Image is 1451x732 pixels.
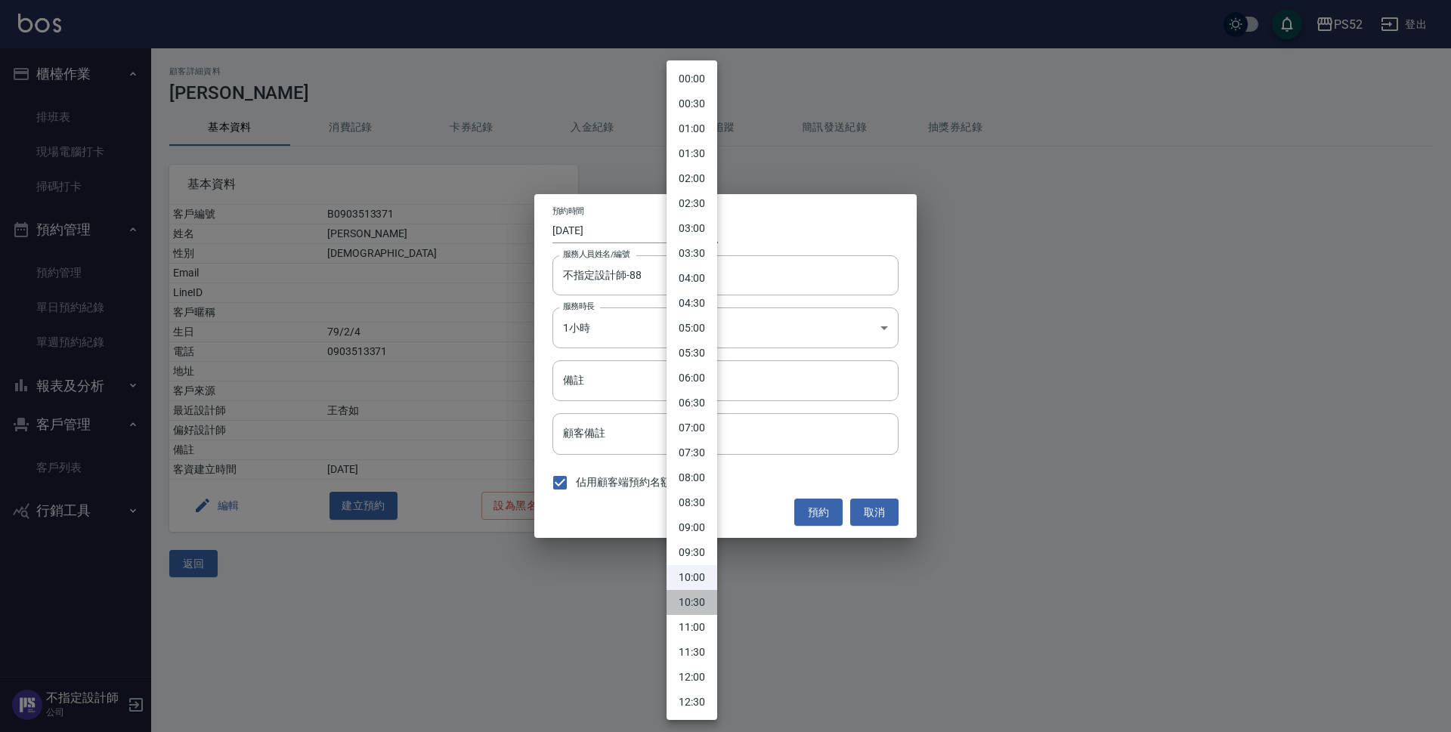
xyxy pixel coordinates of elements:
[667,590,717,615] li: 10:30
[667,141,717,166] li: 01:30
[667,465,717,490] li: 08:00
[667,291,717,316] li: 04:30
[667,266,717,291] li: 04:00
[667,116,717,141] li: 01:00
[667,191,717,216] li: 02:30
[667,540,717,565] li: 09:30
[667,640,717,665] li: 11:30
[667,440,717,465] li: 07:30
[667,66,717,91] li: 00:00
[667,515,717,540] li: 09:00
[667,366,717,391] li: 06:00
[667,490,717,515] li: 08:30
[667,565,717,590] li: 10:00
[667,316,717,341] li: 05:00
[667,341,717,366] li: 05:30
[667,391,717,415] li: 06:30
[667,91,717,116] li: 00:30
[667,665,717,690] li: 12:00
[667,216,717,241] li: 03:00
[667,615,717,640] li: 11:00
[667,241,717,266] li: 03:30
[667,415,717,440] li: 07:00
[667,690,717,715] li: 12:30
[667,166,717,191] li: 02:00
